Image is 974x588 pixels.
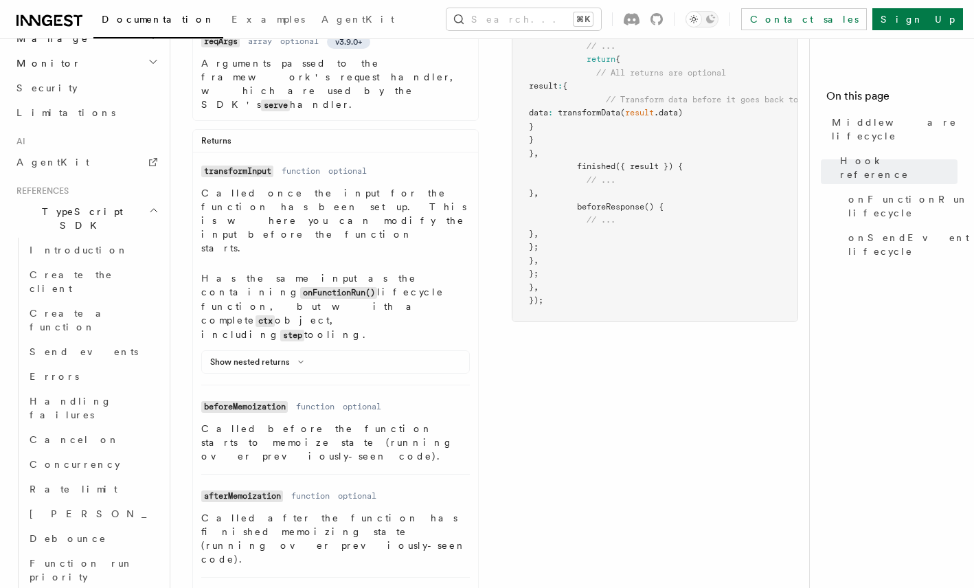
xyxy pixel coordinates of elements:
[338,490,376,501] dd: optional
[291,490,330,501] dd: function
[300,287,377,299] code: onFunctionRun()
[11,199,161,238] button: TypeScript SDK
[840,154,958,181] span: Hook reference
[534,229,539,238] span: ,
[872,8,963,30] a: Sign Up
[201,36,240,47] code: reqArgs
[529,229,534,238] span: }
[615,161,683,171] span: ({ result }) {
[223,4,313,37] a: Examples
[30,459,120,470] span: Concurrency
[201,511,470,566] p: Called after the function has finished memoizing state (running over previously-seen code).
[848,192,969,220] span: onFunctionRun lifecycle
[848,231,969,258] span: onSendEvent lifecycle
[280,330,304,341] code: step
[30,484,117,495] span: Rate limit
[529,282,534,292] span: }
[654,108,683,117] span: .data)
[826,88,958,110] h4: On this page
[11,76,161,100] a: Security
[529,188,534,198] span: }
[24,339,161,364] a: Send events
[282,166,320,177] dd: function
[296,401,335,412] dd: function
[30,508,231,519] span: [PERSON_NAME]
[548,108,553,117] span: :
[102,14,215,25] span: Documentation
[529,295,543,305] span: });
[644,202,664,212] span: () {
[596,68,726,78] span: // All returns are optional
[11,150,161,174] a: AgentKit
[529,122,534,131] span: }
[843,187,958,225] a: onFunctionRun lifecycle
[534,256,539,265] span: ,
[321,14,394,25] span: AgentKit
[30,269,113,294] span: Create the client
[16,82,78,93] span: Security
[328,166,367,177] dd: optional
[11,185,69,196] span: References
[30,346,138,357] span: Send events
[24,501,161,526] a: [PERSON_NAME]
[11,26,161,51] button: Manage
[534,148,539,158] span: ,
[30,434,120,445] span: Cancel on
[261,100,290,111] code: serve
[587,41,615,51] span: // ...
[24,262,161,301] a: Create the client
[577,161,615,171] span: finished
[446,8,601,30] button: Search...⌘K
[832,115,958,143] span: Middleware lifecycle
[587,175,615,185] span: // ...
[201,186,470,255] p: Called once the input for the function has been set up. This is where you can modify the input be...
[529,148,534,158] span: }
[534,188,539,198] span: ,
[24,238,161,262] a: Introduction
[587,215,615,225] span: // ...
[11,205,148,232] span: TypeScript SDK
[529,135,534,144] span: }
[201,56,470,112] p: Arguments passed to the framework's request handler, which are used by the SDK's handler.
[741,8,867,30] a: Contact sales
[534,282,539,292] span: ,
[587,54,615,64] span: return
[343,401,381,412] dd: optional
[16,157,89,168] span: AgentKit
[24,526,161,551] a: Debounce
[201,422,470,463] p: Called before the function starts to memoize state (running over previously-seen code).
[256,315,275,327] code: ctx
[24,364,161,389] a: Errors
[24,427,161,452] a: Cancel on
[529,242,539,251] span: };
[16,107,115,118] span: Limitations
[574,12,593,26] kbd: ⌘K
[11,136,25,147] span: AI
[201,490,283,502] code: afterMemoization
[30,308,111,332] span: Create a function
[201,166,273,177] code: transformInput
[577,202,644,212] span: beforeResponse
[625,108,654,117] span: result
[563,81,567,91] span: {
[313,4,403,37] a: AgentKit
[11,56,81,70] span: Monitor
[835,148,958,187] a: Hook reference
[11,51,161,76] button: Monitor
[529,256,534,265] span: }
[231,14,305,25] span: Examples
[30,245,128,256] span: Introduction
[620,108,625,117] span: (
[30,371,79,382] span: Errors
[558,108,620,117] span: transformData
[843,225,958,264] a: onSendEvent lifecycle
[615,54,620,64] span: {
[201,271,470,342] p: Has the same input as the containing lifecycle function, but with a complete object, including to...
[24,389,161,427] a: Handling failures
[30,558,133,583] span: Function run priority
[30,533,106,544] span: Debounce
[24,301,161,339] a: Create a function
[93,4,223,38] a: Documentation
[686,11,718,27] button: Toggle dark mode
[529,108,548,117] span: data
